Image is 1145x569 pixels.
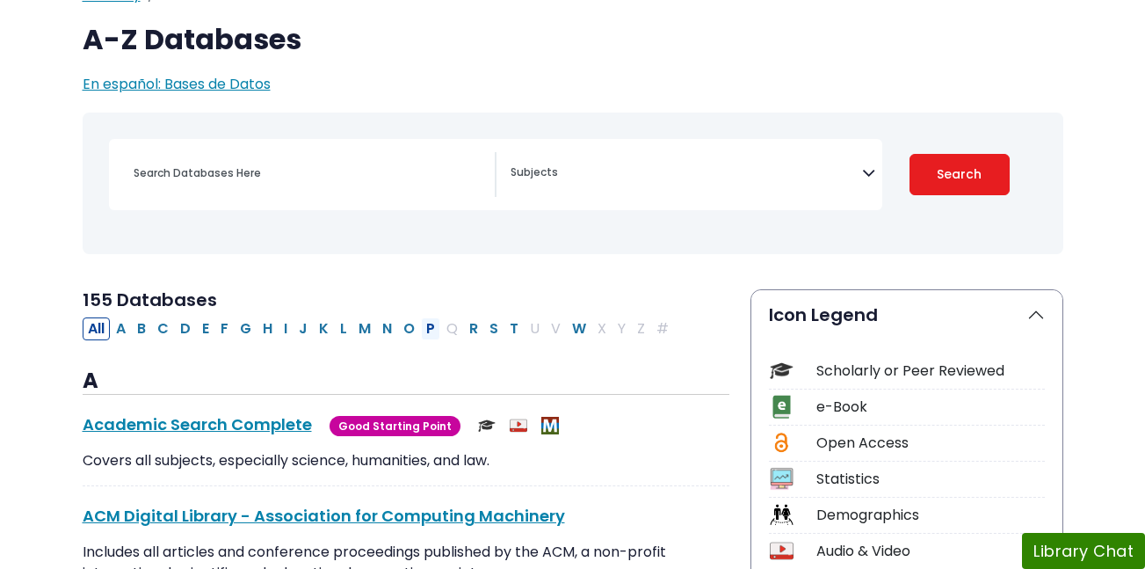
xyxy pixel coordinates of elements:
[770,395,794,419] img: Icon e-Book
[293,317,313,340] button: Filter Results J
[478,417,496,434] img: Scholarly or Peer Reviewed
[909,154,1010,195] button: Submit for Search Results
[257,317,278,340] button: Filter Results H
[83,368,729,395] h3: A
[484,317,504,340] button: Filter Results S
[353,317,376,340] button: Filter Results M
[770,359,794,383] img: Icon Scholarly or Peer Reviewed
[314,317,334,340] button: Filter Results K
[816,505,1045,526] div: Demographics
[83,113,1063,254] nav: Search filters
[421,317,440,340] button: Filter Results P
[83,288,217,312] span: 155 Databases
[83,317,110,340] button: All
[816,469,1045,490] div: Statistics
[567,317,591,340] button: Filter Results W
[152,317,174,340] button: Filter Results C
[816,433,1045,454] div: Open Access
[504,317,524,340] button: Filter Results T
[335,317,352,340] button: Filter Results L
[751,290,1062,339] button: Icon Legend
[816,541,1045,562] div: Audio & Video
[816,397,1045,418] div: e-Book
[83,23,1063,56] h1: A-Z Databases
[279,317,293,340] button: Filter Results I
[377,317,397,340] button: Filter Results N
[235,317,257,340] button: Filter Results G
[330,416,460,436] span: Good Starting Point
[770,503,794,527] img: Icon Demographics
[83,74,271,94] a: En español: Bases de Datos
[770,467,794,491] img: Icon Statistics
[511,167,862,181] textarea: Search
[770,539,794,563] img: Icon Audio & Video
[83,505,565,527] a: ACM Digital Library - Association for Computing Machinery
[215,317,234,340] button: Filter Results F
[175,317,196,340] button: Filter Results D
[197,317,214,340] button: Filter Results E
[83,413,312,435] a: Academic Search Complete
[132,317,151,340] button: Filter Results B
[541,417,559,434] img: MeL (Michigan electronic Library)
[1022,533,1145,569] button: Library Chat
[123,160,495,186] input: Search database by title or keyword
[510,417,527,434] img: Audio & Video
[771,431,793,455] img: Icon Open Access
[83,450,729,471] p: Covers all subjects, especially science, humanities, and law.
[464,317,483,340] button: Filter Results R
[83,317,676,338] div: Alpha-list to filter by first letter of database name
[398,317,420,340] button: Filter Results O
[816,361,1045,382] div: Scholarly or Peer Reviewed
[111,317,131,340] button: Filter Results A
